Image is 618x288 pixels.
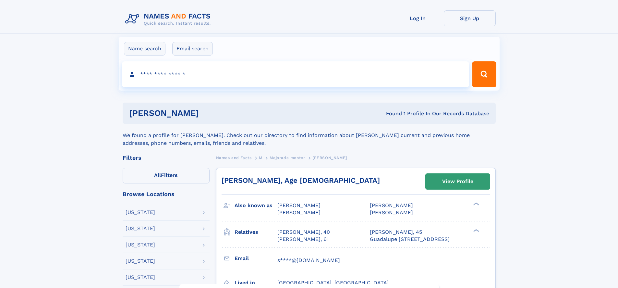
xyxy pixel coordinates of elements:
[222,176,380,184] a: [PERSON_NAME], Age [DEMOGRAPHIC_DATA]
[312,156,347,160] span: [PERSON_NAME]
[472,202,479,206] div: ❯
[270,154,305,162] a: Mejorada monter
[126,275,155,280] div: [US_STATE]
[123,10,216,28] img: Logo Names and Facts
[123,124,496,147] div: We found a profile for [PERSON_NAME]. Check out our directory to find information about [PERSON_N...
[126,210,155,215] div: [US_STATE]
[259,156,262,160] span: M
[123,168,210,183] label: Filters
[472,61,496,87] button: Search Button
[370,236,450,243] a: Guadalupe [STREET_ADDRESS]
[235,227,277,238] h3: Relatives
[172,42,213,56] label: Email search
[124,42,165,56] label: Name search
[426,174,490,189] a: View Profile
[444,10,496,26] a: Sign Up
[392,10,444,26] a: Log In
[126,258,155,264] div: [US_STATE]
[472,228,479,232] div: ❯
[235,253,277,264] h3: Email
[259,154,262,162] a: M
[370,202,413,208] span: [PERSON_NAME]
[270,156,305,160] span: Mejorada monter
[123,191,210,197] div: Browse Locations
[154,172,161,178] span: All
[370,229,422,236] a: [PERSON_NAME], 45
[277,229,330,236] a: [PERSON_NAME], 40
[370,209,413,216] span: [PERSON_NAME]
[126,226,155,231] div: [US_STATE]
[126,242,155,247] div: [US_STATE]
[292,110,489,117] div: Found 1 Profile In Our Records Database
[277,280,389,286] span: [GEOGRAPHIC_DATA], [GEOGRAPHIC_DATA]
[277,236,329,243] a: [PERSON_NAME], 61
[122,61,469,87] input: search input
[129,109,293,117] h1: [PERSON_NAME]
[277,202,321,208] span: [PERSON_NAME]
[277,209,321,216] span: [PERSON_NAME]
[216,154,252,162] a: Names and Facts
[442,174,473,189] div: View Profile
[235,200,277,211] h3: Also known as
[123,155,210,161] div: Filters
